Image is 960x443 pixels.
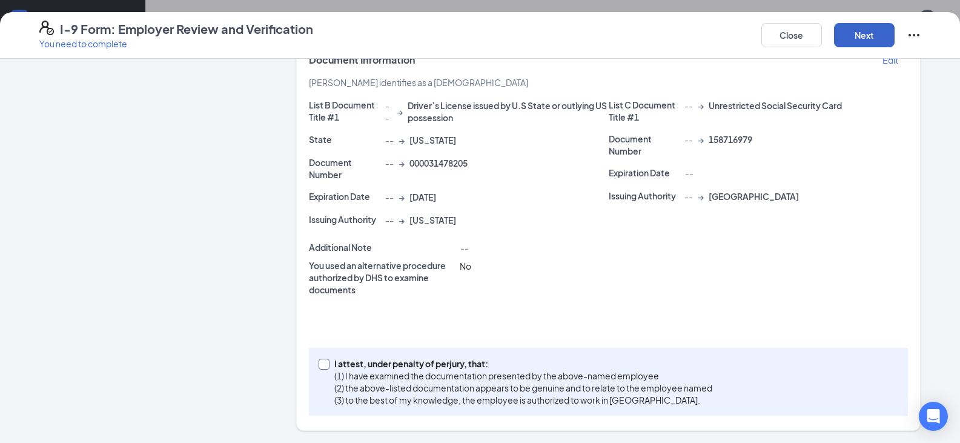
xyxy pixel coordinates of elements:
span: [US_STATE] [409,134,456,146]
p: Expiration Date [609,167,680,179]
p: (2) the above-listed documentation appears to be genuine and to relate to the employee named [334,382,712,394]
p: Document Number [609,133,680,157]
span: → [698,99,704,112]
p: Document Number [309,156,380,181]
span: Driver’s License issued by U.S State or outlying US possession [408,99,609,124]
span: No [460,261,471,271]
span: -- [385,214,394,226]
button: Next [834,23,895,47]
span: -- [684,99,693,112]
p: I attest, under penalty of perjury, that: [334,358,712,370]
span: → [399,191,405,203]
span: -- [684,133,693,145]
p: You used an alternative procedure authorized by DHS to examine documents [309,259,455,296]
p: State [309,133,380,145]
p: Additional Note [309,241,455,253]
p: Issuing Authority [609,190,680,202]
button: Close [761,23,822,47]
p: Issuing Authority [309,213,380,225]
span: Unrestricted Social Security Card [709,99,842,112]
p: List C Document Title #1 [609,99,680,123]
p: List B Document Title #1 [309,99,380,123]
p: (3) to the best of my knowledge, the employee is authorized to work in [GEOGRAPHIC_DATA]. [334,394,712,406]
span: -- [385,99,392,124]
span: -- [684,168,693,179]
span: -- [460,242,468,253]
p: Expiration Date [309,190,380,202]
p: (1) I have examined the documentation presented by the above-named employee [334,370,712,382]
span: Document Information [309,54,415,66]
span: 158716979 [709,133,752,145]
span: -- [684,190,693,202]
span: [DATE] [409,191,436,203]
span: [PERSON_NAME] identifies as a [DEMOGRAPHIC_DATA] [309,77,528,88]
span: → [399,214,405,226]
span: → [397,105,403,118]
svg: FormI9EVerifyIcon [39,21,54,35]
svg: Ellipses [907,28,921,42]
span: [US_STATE] [409,214,456,226]
span: -- [385,191,394,203]
span: -- [385,134,394,146]
p: You need to complete [39,38,313,50]
span: → [399,157,405,169]
span: [GEOGRAPHIC_DATA] [709,190,799,202]
span: → [698,133,704,145]
h4: I-9 Form: Employer Review and Verification [60,21,313,38]
span: → [698,190,704,202]
p: Edit [882,54,898,66]
span: -- [385,157,394,169]
span: → [399,134,405,146]
span: 000031478205 [409,157,468,169]
div: Open Intercom Messenger [919,402,948,431]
